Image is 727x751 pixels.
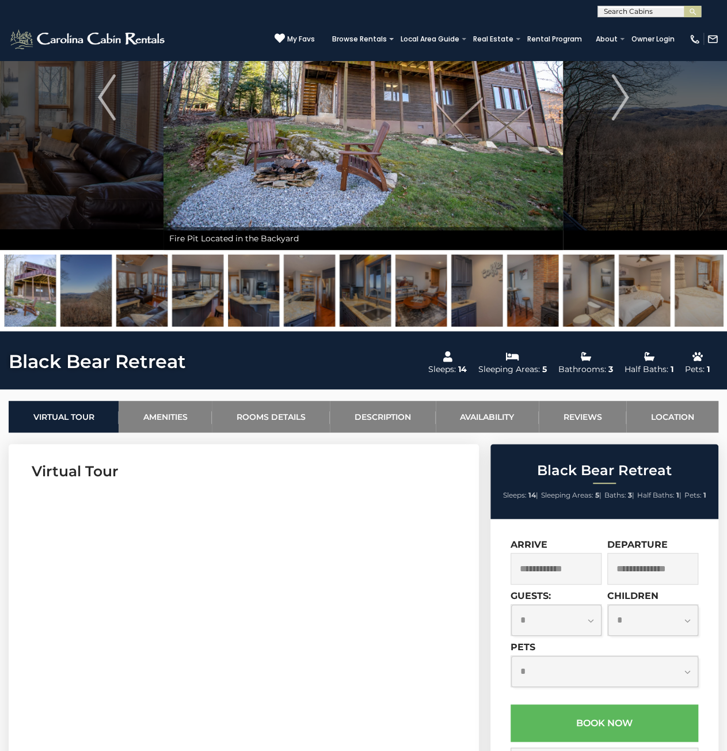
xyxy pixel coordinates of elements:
strong: 14 [528,491,536,499]
li: | [637,488,682,503]
img: 163267470 [116,255,168,327]
li: | [604,488,634,503]
h2: Black Bear Retreat [493,463,715,478]
a: Availability [436,401,539,433]
strong: 5 [595,491,599,499]
img: 163267478 [563,255,614,327]
a: Local Area Guide [395,31,465,47]
img: arrow [98,74,115,120]
label: Pets [511,642,535,653]
img: 163267473 [284,255,335,327]
img: 163267471 [172,255,223,327]
span: Pets: [684,491,702,499]
img: mail-regular-white.png [707,33,718,45]
label: Departure [607,539,668,550]
li: | [503,488,538,503]
span: Sleeps: [503,491,527,499]
span: Baths: [604,491,626,499]
label: Children [607,590,659,601]
a: Virtual Tour [9,401,119,433]
img: 163267472 [228,255,279,327]
a: Description [330,401,435,433]
li: | [541,488,602,503]
label: Guests: [511,590,551,601]
a: Browse Rentals [326,31,393,47]
a: Real Estate [467,31,519,47]
img: phone-regular-white.png [689,33,701,45]
img: 163267480 [675,255,726,327]
h3: Virtual Tour [32,461,456,481]
span: Half Baths: [637,491,675,499]
img: 163267468 [5,255,56,327]
img: 163267475 [395,255,447,327]
a: Rental Program [522,31,588,47]
button: Book Now [511,704,698,742]
a: Reviews [539,401,626,433]
a: My Favs [275,33,315,45]
img: 163267479 [619,255,670,327]
a: Location [626,401,718,433]
img: White-1-2.png [9,28,168,51]
img: 163267477 [507,255,558,327]
strong: 1 [703,491,706,499]
img: arrow [611,74,629,120]
strong: 1 [676,491,679,499]
span: Sleeping Areas: [541,491,593,499]
a: Rooms Details [212,401,330,433]
a: Amenities [119,401,212,433]
img: 163267474 [340,255,391,327]
div: Fire Pit Located in the Backyard [163,227,563,250]
a: Owner Login [626,31,680,47]
img: 163267476 [451,255,503,327]
span: My Favs [287,34,315,44]
label: Arrive [511,539,547,550]
a: About [590,31,623,47]
img: 163267491 [60,255,112,327]
strong: 3 [628,491,632,499]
